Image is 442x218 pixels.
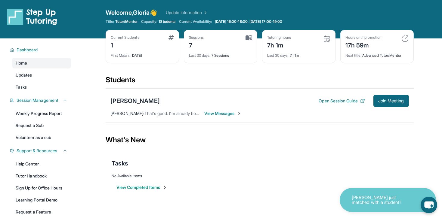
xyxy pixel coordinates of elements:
a: Home [12,58,71,68]
button: Support & Resources [14,148,67,154]
a: Request a Sub [12,120,71,131]
div: [DATE] [111,50,174,58]
a: Learning Portal Demo [12,195,71,205]
span: [PERSON_NAME] : [110,111,144,116]
span: Home [16,60,27,66]
div: Current Students [111,35,139,40]
div: What's New [106,127,414,153]
span: Welcome, Gloria 👋 [106,8,157,17]
div: 7h 1m [267,40,291,50]
span: Join Meeting [378,99,404,103]
span: Updates [16,72,32,78]
span: Last 30 days : [267,53,289,58]
span: Current Availability: [179,19,212,24]
div: 7h 1m [267,50,330,58]
div: 17h 59m [345,40,382,50]
a: Tasks [12,82,71,92]
button: View Completed Items [116,184,167,190]
a: Request a Feature [12,207,71,217]
span: Support & Resources [17,148,57,154]
div: Students [106,75,414,88]
img: Chevron Right [202,10,208,16]
a: Update Information [166,10,208,16]
a: Sign Up for Office Hours [12,183,71,193]
a: Tutor Handbook [12,171,71,181]
div: Advanced Tutor/Mentor [345,50,409,58]
a: [DATE] 16:00-18:00, [DATE] 17:00-19:00 [214,19,284,24]
a: Updates [12,70,71,80]
button: Session Management [14,97,67,103]
div: 7 Sessions [189,50,252,58]
button: chat-button [421,197,437,213]
span: That's good. I'm already home. [144,111,203,116]
a: Volunteer as a sub [12,132,71,143]
button: Join Meeting [373,95,409,107]
div: No Available Items [112,174,408,178]
span: Title: [106,19,114,24]
button: Dashboard [14,47,67,53]
span: [DATE] 16:00-18:00, [DATE] 17:00-19:00 [215,19,283,24]
img: card [246,35,252,41]
img: card [168,35,174,40]
a: Weekly Progress Report [12,108,71,119]
img: logo [7,8,57,25]
img: card [401,35,409,42]
div: Tutoring hours [267,35,291,40]
a: Help Center [12,159,71,169]
span: Tutor/Mentor [115,19,138,24]
div: Sessions [189,35,204,40]
span: Session Management [17,97,58,103]
span: Next title : [345,53,362,58]
div: Hours until promotion [345,35,382,40]
div: 7 [189,40,204,50]
span: View Messages [204,111,242,117]
span: Dashboard [17,47,38,53]
img: card [323,35,330,42]
span: First Match : [111,53,130,58]
div: 1 [111,40,139,50]
span: Tasks [16,84,27,90]
button: Open Session Guide [319,98,365,104]
span: Tasks [112,159,128,168]
p: [PERSON_NAME] just matched with a student! [352,195,412,205]
div: [PERSON_NAME] [110,97,160,105]
span: 1 Students [159,19,175,24]
span: Last 30 days : [189,53,211,58]
img: Chevron-Right [237,111,242,116]
span: Capacity: [141,19,158,24]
